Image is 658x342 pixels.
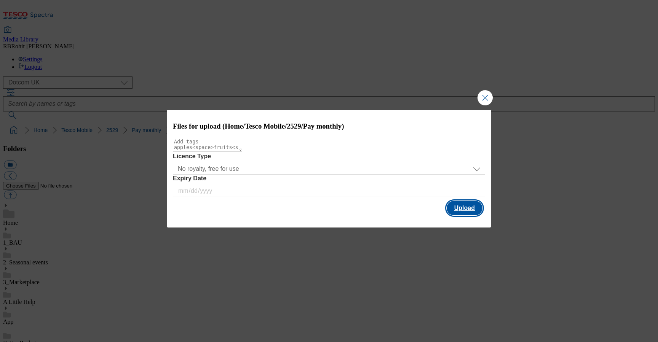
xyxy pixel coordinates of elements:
[173,153,485,160] label: Licence Type
[478,90,493,105] button: Close Modal
[167,110,491,227] div: Modal
[447,201,482,215] button: Upload
[173,122,485,130] h3: Files for upload (Home/Tesco Mobile/2529/Pay monthly)
[173,175,485,182] label: Expiry Date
